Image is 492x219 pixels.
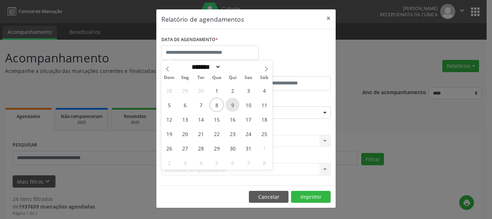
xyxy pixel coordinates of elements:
span: Outubro 30, 2025 [225,141,240,155]
span: Novembro 7, 2025 [241,156,255,170]
span: Outubro 12, 2025 [162,112,176,126]
span: Sex [241,75,256,80]
span: Outubro 25, 2025 [257,127,271,141]
button: Imprimir [291,191,331,203]
button: Cancelar [249,191,289,203]
input: Year [221,63,245,71]
span: Outubro 3, 2025 [241,83,255,97]
span: Outubro 18, 2025 [257,112,271,126]
label: DATA DE AGENDAMENTO [161,34,218,45]
span: Novembro 5, 2025 [210,156,224,170]
span: Dom [161,75,177,80]
select: Month [189,63,221,71]
span: Outubro 28, 2025 [194,141,208,155]
span: Outubro 4, 2025 [257,83,271,97]
label: ATÉ [248,65,331,76]
span: Novembro 6, 2025 [225,156,240,170]
span: Outubro 21, 2025 [194,127,208,141]
span: Outubro 7, 2025 [194,98,208,112]
span: Outubro 8, 2025 [210,98,224,112]
span: Outubro 9, 2025 [225,98,240,112]
span: Qui [225,75,241,80]
button: Close [321,9,336,27]
span: Outubro 23, 2025 [225,127,240,141]
span: Outubro 27, 2025 [178,141,192,155]
span: Sáb [256,75,272,80]
span: Ter [193,75,209,80]
span: Outubro 1, 2025 [210,83,224,97]
span: Outubro 2, 2025 [225,83,240,97]
span: Outubro 10, 2025 [241,98,255,112]
span: Outubro 6, 2025 [178,98,192,112]
span: Outubro 17, 2025 [241,112,255,126]
span: Outubro 15, 2025 [210,112,224,126]
span: Outubro 11, 2025 [257,98,271,112]
span: Outubro 19, 2025 [162,127,176,141]
span: Seg [177,75,193,80]
span: Outubro 31, 2025 [241,141,255,155]
span: Novembro 4, 2025 [194,156,208,170]
span: Qua [209,75,225,80]
span: Outubro 14, 2025 [194,112,208,126]
span: Outubro 26, 2025 [162,141,176,155]
span: Setembro 28, 2025 [162,83,176,97]
span: Outubro 5, 2025 [162,98,176,112]
span: Outubro 20, 2025 [178,127,192,141]
h5: Relatório de agendamentos [161,14,244,24]
span: Novembro 1, 2025 [257,141,271,155]
span: Novembro 3, 2025 [178,156,192,170]
span: Setembro 30, 2025 [194,83,208,97]
span: Outubro 24, 2025 [241,127,255,141]
span: Outubro 29, 2025 [210,141,224,155]
span: Outubro 22, 2025 [210,127,224,141]
span: Novembro 8, 2025 [257,156,271,170]
span: Outubro 13, 2025 [178,112,192,126]
span: Setembro 29, 2025 [178,83,192,97]
span: Novembro 2, 2025 [162,156,176,170]
span: Outubro 16, 2025 [225,112,240,126]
